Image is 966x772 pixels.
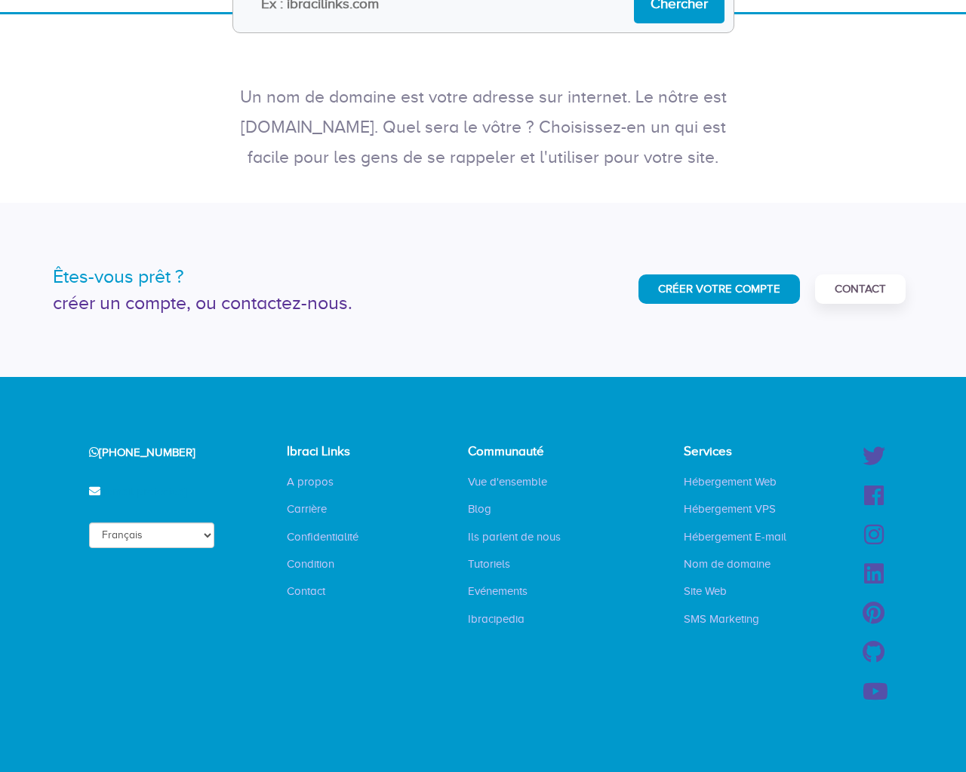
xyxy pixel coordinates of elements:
a: Confidentialité [275,529,370,544]
a: Ils parlent de nous [457,529,572,544]
a: Vue d'ensemble [457,474,558,489]
h4: Ibraci Links [287,445,385,459]
a: Hébergement VPS [672,501,787,516]
a: Condition [275,556,346,571]
a: Ibracipedia [457,611,536,626]
a: Site Web [672,584,738,599]
a: Hébergement Web [672,474,788,489]
p: Un nom de domaine est votre adresse sur internet. Le nôtre est [DOMAIN_NAME]. Quel sera le vôtre ... [226,82,740,173]
a: Hébergement E-mail [672,529,798,544]
a: Créer Votre Compte [638,274,800,304]
a: [email protected] [103,486,187,498]
a: A propos [275,474,345,489]
a: Tutoriels [457,556,521,571]
a: Nom de domaine [672,556,782,571]
h4: Communauté [468,445,572,459]
a: SMS Marketing [672,611,771,626]
div: [PHONE_NUMBER] [70,433,214,472]
a: Blog [457,501,503,516]
h4: Services [684,445,798,459]
a: Contact [275,584,337,599]
div: créer un compte, ou contactez-nous. [53,289,472,317]
div: Êtes-vous prêt ? [53,263,472,290]
a: Contact [815,274,906,304]
a: Carrière [275,501,338,516]
a: Evénements [457,584,539,599]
